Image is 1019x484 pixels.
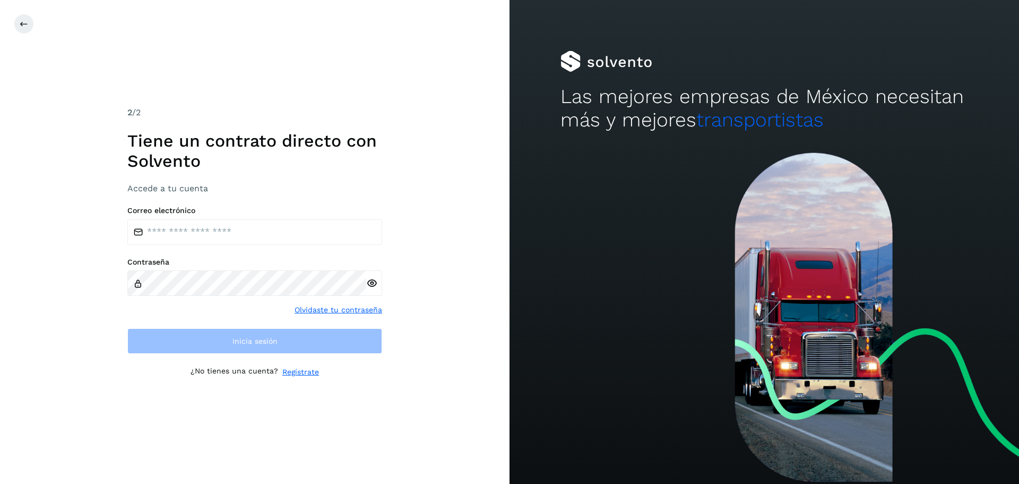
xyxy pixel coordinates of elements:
span: transportistas [696,108,824,131]
a: Olvidaste tu contraseña [295,304,382,316]
p: ¿No tienes una cuenta? [191,367,278,378]
h3: Accede a tu cuenta [127,183,382,193]
label: Correo electrónico [127,206,382,215]
span: 2 [127,107,132,117]
span: Inicia sesión [232,337,278,345]
button: Inicia sesión [127,328,382,354]
h1: Tiene un contrato directo con Solvento [127,131,382,172]
a: Regístrate [282,367,319,378]
div: /2 [127,106,382,119]
label: Contraseña [127,258,382,267]
h2: Las mejores empresas de México necesitan más y mejores [560,85,968,132]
